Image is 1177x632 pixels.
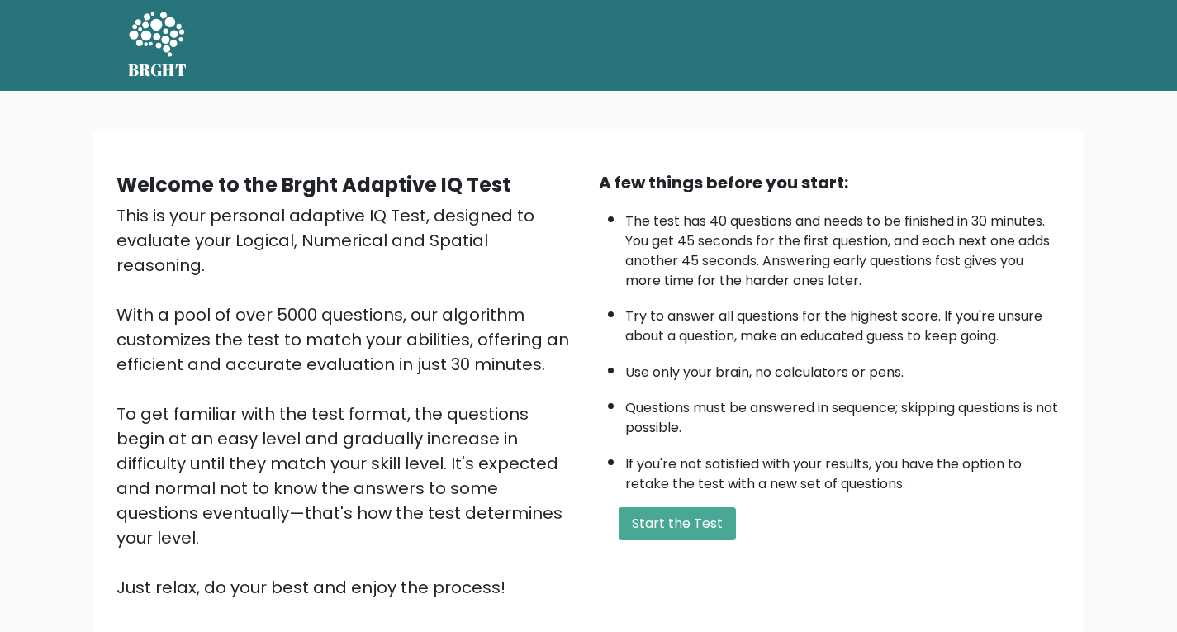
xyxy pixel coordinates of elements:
h5: BRGHT [128,60,187,80]
li: Try to answer all questions for the highest score. If you're unsure about a question, make an edu... [625,298,1061,346]
a: BRGHT [128,7,187,84]
li: Use only your brain, no calculators or pens. [625,354,1061,383]
li: If you're not satisfied with your results, you have the option to retake the test with a new set ... [625,446,1061,494]
div: A few things before you start: [599,170,1061,195]
li: Questions must be answered in sequence; skipping questions is not possible. [625,390,1061,438]
li: The test has 40 questions and needs to be finished in 30 minutes. You get 45 seconds for the firs... [625,203,1061,291]
button: Start the Test [619,507,736,540]
div: This is your personal adaptive IQ Test, designed to evaluate your Logical, Numerical and Spatial ... [116,203,579,600]
b: Welcome to the Brght Adaptive IQ Test [116,171,510,198]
